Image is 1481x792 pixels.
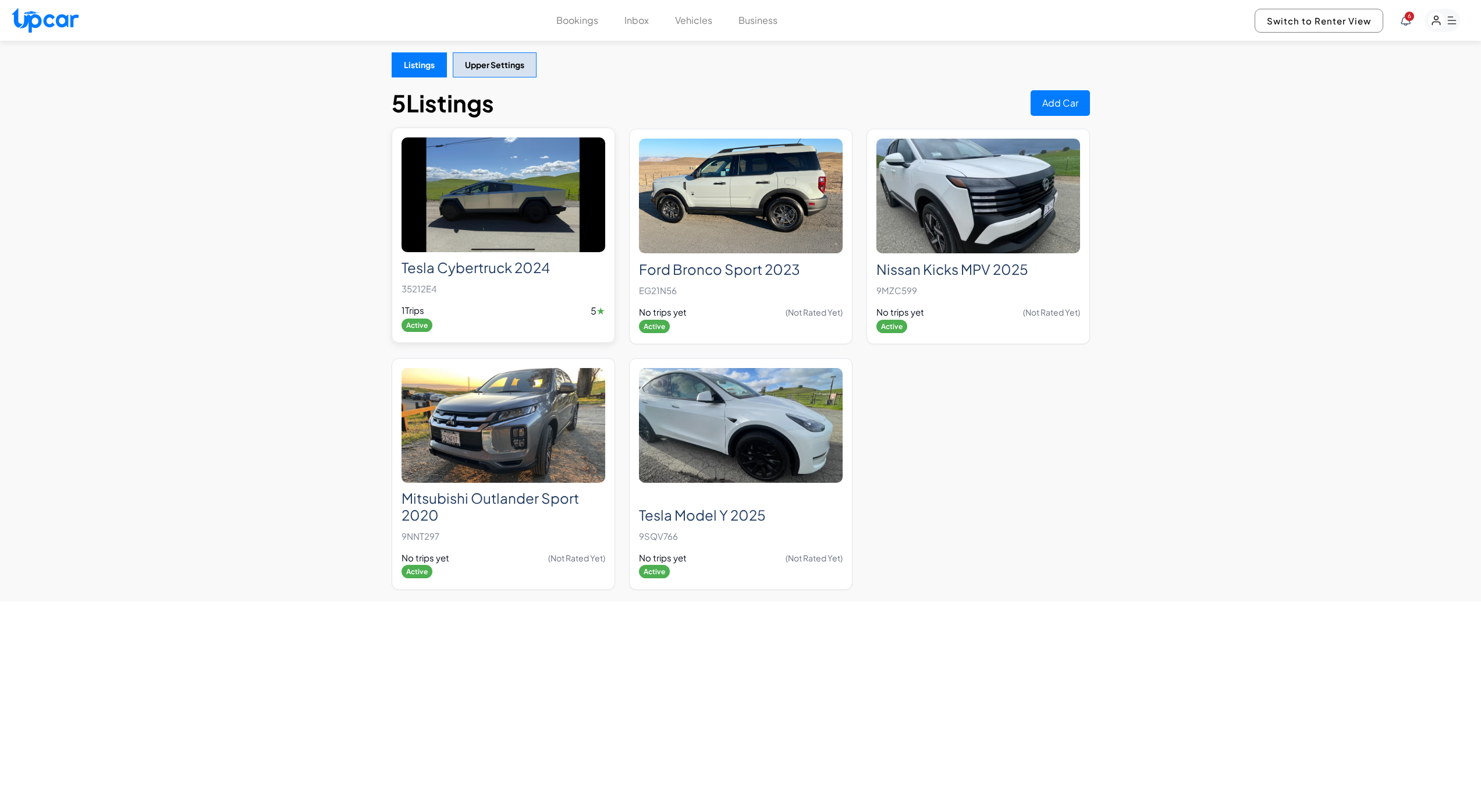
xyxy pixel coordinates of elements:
[876,306,924,319] span: No trips yet
[402,137,605,252] img: Tesla Cybertruck 2024
[639,565,670,578] span: Active
[639,320,670,333] span: Active
[786,306,843,318] span: (Not Rated Yet)
[392,52,447,77] button: Listings
[639,551,687,565] span: No trips yet
[876,261,1080,278] h2: Nissan Kicks MPV 2025
[392,89,494,117] h1: 5 Listings
[402,368,605,483] img: Mitsubishi Outlander Sport 2020
[402,551,449,565] span: No trips yet
[876,282,1080,299] p: 9MZC599
[402,565,432,578] span: Active
[639,528,843,544] p: 9SQV766
[1031,90,1090,116] button: Add Car
[548,552,605,564] span: (Not Rated Yet)
[639,282,843,299] p: EG21N56
[402,304,424,317] span: 1 Trips
[596,304,605,318] span: ★
[556,13,598,27] button: Bookings
[402,259,605,276] h2: Tesla Cybertruck 2024
[402,319,432,332] span: Active
[453,52,537,77] button: Upper Settings
[639,306,687,319] span: No trips yet
[786,552,843,564] span: (Not Rated Yet)
[876,139,1080,253] img: Nissan Kicks MPV 2025
[639,139,843,253] img: Ford Bronco Sport 2023
[591,304,605,318] span: 5
[639,368,843,483] img: Tesla Model Y 2025
[876,320,907,333] span: Active
[1255,9,1383,33] button: Switch to Renter View
[639,261,843,278] h2: Ford Bronco Sport 2023
[402,490,605,524] h2: Mitsubishi Outlander Sport 2020
[1023,306,1080,318] span: (Not Rated Yet)
[12,8,79,33] img: Upcar Logo
[1405,12,1414,21] span: You have new notifications
[402,528,605,544] p: 9NNT297
[624,13,649,27] button: Inbox
[639,507,843,524] h2: Tesla Model Y 2025
[675,13,712,27] button: Vehicles
[738,13,777,27] button: Business
[402,281,605,297] p: 35212E4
